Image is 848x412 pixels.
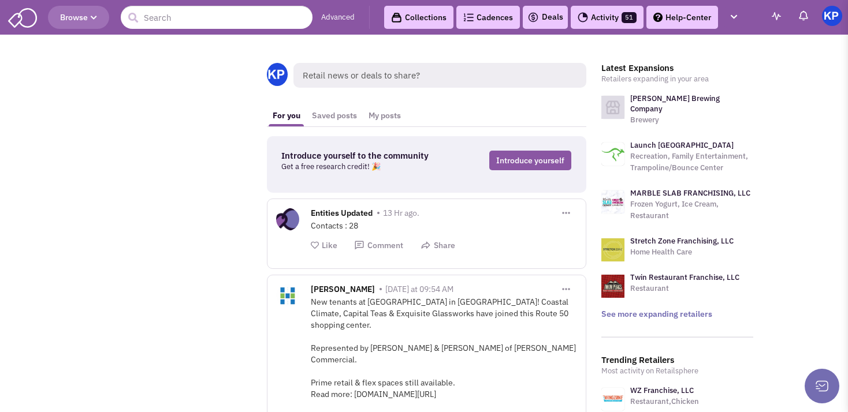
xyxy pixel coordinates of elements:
[601,238,624,261] img: logo
[391,12,402,23] img: icon-collection-lavender-black.svg
[527,10,539,24] img: icon-deals.svg
[630,246,734,258] p: Home Health Care
[456,6,520,29] a: Cadences
[601,355,754,365] h3: Trending Retailers
[311,220,577,231] div: Contacts : 28
[281,161,445,173] p: Get a free research credit! 🎉
[60,12,97,23] span: Browse
[601,309,712,319] a: See more expanding retailers
[385,284,453,294] span: [DATE] at 09:54 AM
[630,198,754,222] p: Frozen Yogurt, Ice Cream, Restaurant
[48,6,109,29] button: Browse
[578,12,588,23] img: Activity.png
[653,13,663,22] img: help.png
[383,208,419,218] span: 13 Hr ago.
[121,6,313,29] input: Search
[630,236,734,246] a: Stretch Zone Franchising, LLC
[646,6,718,29] a: Help-Center
[311,240,337,251] button: Like
[630,93,720,114] a: [PERSON_NAME] Brewing Company
[267,105,306,126] a: For you
[601,190,624,214] img: logo
[822,6,842,26] img: KeyPoint Partners
[601,96,624,119] img: logo
[293,63,586,88] span: Retail news or deals to share?
[306,105,363,126] a: Saved posts
[354,240,403,251] button: Comment
[630,396,699,407] p: Restaurant,Chicken
[322,240,337,250] span: Like
[421,240,455,251] button: Share
[601,275,624,298] img: logo
[571,6,644,29] a: Activity51
[363,105,407,126] a: My posts
[601,63,754,73] h3: Latest Expansions
[463,13,474,21] img: Cadences_logo.png
[630,114,754,126] p: Brewery
[601,73,754,85] p: Retailers expanding in your area
[281,151,445,161] h3: Introduce yourself to the community
[601,365,754,377] p: Most activity on Retailsphere
[630,188,750,198] a: MARBLE SLAB FRANCHISING, LLC
[630,283,739,294] p: Restaurant
[601,143,624,166] img: logo
[384,6,453,29] a: Collections
[622,12,637,23] span: 51
[630,151,754,174] p: Recreation, Family Entertainment, Trampoline/Bounce Center
[630,140,734,150] a: Launch [GEOGRAPHIC_DATA]
[311,208,373,221] span: Entities Updated
[489,151,571,170] a: Introduce yourself
[8,6,37,28] img: SmartAdmin
[321,12,355,23] a: Advanced
[311,284,375,297] span: [PERSON_NAME]
[601,388,624,411] img: www.wingzone.com
[630,272,739,282] a: Twin Restaurant Franchise, LLC
[630,385,694,395] a: WZ Franchise, LLC
[527,10,563,24] a: Deals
